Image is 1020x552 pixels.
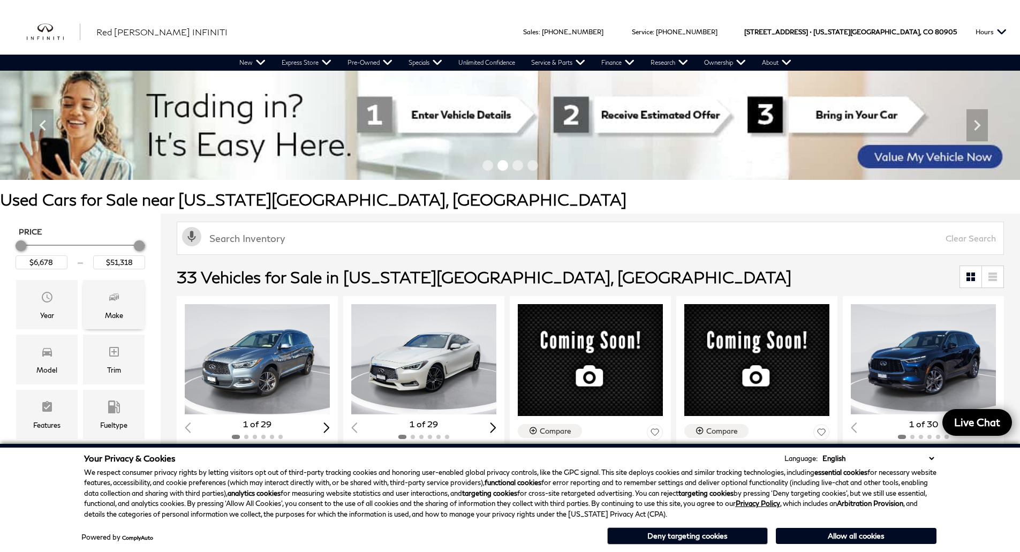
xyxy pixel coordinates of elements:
span: Go to slide 3 [512,160,523,171]
a: Specials [401,55,450,71]
select: Language Select [820,453,936,464]
button: Open the hours dropdown [970,9,1012,55]
div: Features [33,419,61,431]
div: Compare [706,426,738,436]
div: 1 of 30 [851,418,996,430]
img: 2024 INFINITI QX55 LUXE [684,304,829,416]
span: Fueltype [108,398,120,419]
a: Live Chat [942,409,1012,436]
span: Go to slide 2 [497,160,508,171]
span: Features [41,398,54,419]
span: Red [PERSON_NAME] INFINITI [96,27,228,37]
div: Minimum Price [16,240,26,251]
strong: targeting cookies [462,489,517,497]
a: Unlimited Confidence [450,55,523,71]
a: ComplyAuto [122,534,153,541]
div: FeaturesFeatures [16,390,78,439]
div: YearYear [16,280,78,329]
span: Service [632,28,653,36]
span: Model [41,343,54,364]
div: 1 / 2 [185,304,331,414]
div: FueltypeFueltype [83,390,145,439]
a: [PHONE_NUMBER] [656,28,717,36]
span: Trim [108,343,120,364]
input: Maximum [93,255,145,269]
a: New [231,55,274,71]
span: CO [923,9,933,55]
span: Live Chat [949,415,1006,429]
div: Language: [784,455,818,462]
img: INFINITI [27,24,80,41]
div: ModelModel [16,335,78,384]
button: Allow all cookies [776,528,936,544]
span: Year [41,288,54,309]
div: Next slide [490,422,496,433]
span: 80905 [935,9,957,55]
div: Price [16,237,145,269]
span: [STREET_ADDRESS] • [744,9,812,55]
a: [STREET_ADDRESS] • [US_STATE][GEOGRAPHIC_DATA], CO 80905 [744,28,957,36]
div: Fueltype [100,419,127,431]
a: Ownership [696,55,754,71]
div: TrimTrim [83,335,145,384]
div: Next slide [323,422,330,433]
img: 2018 INFINITI QX60 Base 1 [185,304,331,414]
div: Trim [107,364,121,376]
div: Powered by [81,534,153,541]
input: Minimum [16,255,67,269]
strong: Arbitration Provision [837,499,903,508]
div: 1 of 29 [185,418,330,430]
a: [PHONE_NUMBER] [542,28,603,36]
span: Make [108,288,120,309]
div: Year [40,309,54,321]
div: Model [36,364,57,376]
div: MakeMake [83,280,145,329]
img: 2021 INFINITI Q50 Red Sport 400 [518,304,663,416]
button: Compare Vehicle [518,424,582,438]
div: Maximum Price [134,240,145,251]
button: Deny targeting cookies [607,527,768,545]
span: Go to slide 1 [482,160,493,171]
a: Privacy Policy [736,499,780,508]
span: : [539,28,540,36]
strong: functional cookies [485,478,541,487]
div: Previous [32,109,54,141]
a: About [754,55,799,71]
a: Finance [593,55,643,71]
button: Compare Vehicle [684,424,749,438]
button: Save Vehicle [813,424,829,444]
nav: Main Navigation [231,55,799,71]
span: Your Privacy & Cookies [84,453,176,463]
a: Research [643,55,696,71]
a: Express Store [274,55,339,71]
span: Sales [523,28,539,36]
div: 1 / 2 [351,304,498,414]
span: : [653,28,654,36]
a: Red [PERSON_NAME] INFINITI [96,26,228,39]
strong: analytics cookies [228,489,281,497]
a: infiniti [27,24,80,41]
div: Make [105,309,123,321]
img: 2018 INFINITI Q60 3.0t SPORT 1 [351,304,498,414]
a: Pre-Owned [339,55,401,71]
p: We respect consumer privacy rights by letting visitors opt out of third-party tracking cookies an... [84,467,936,520]
div: Next [966,109,988,141]
span: [US_STATE][GEOGRAPHIC_DATA], [813,9,921,55]
div: 1 / 2 [851,304,998,414]
span: 33 Vehicles for Sale in [US_STATE][GEOGRAPHIC_DATA], [GEOGRAPHIC_DATA] [177,267,791,286]
strong: targeting cookies [678,489,734,497]
button: Save Vehicle [647,424,663,444]
span: Go to slide 4 [527,160,538,171]
img: 2022 INFINITI QX60 LUXE 1 [851,304,998,414]
svg: Click to toggle on voice search [182,227,201,246]
div: Compare [540,426,571,436]
input: Search Inventory [177,222,1004,255]
div: 1 of 29 [351,418,496,430]
strong: essential cookies [814,468,867,477]
h5: Price [19,227,142,237]
a: Service & Parts [523,55,593,71]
